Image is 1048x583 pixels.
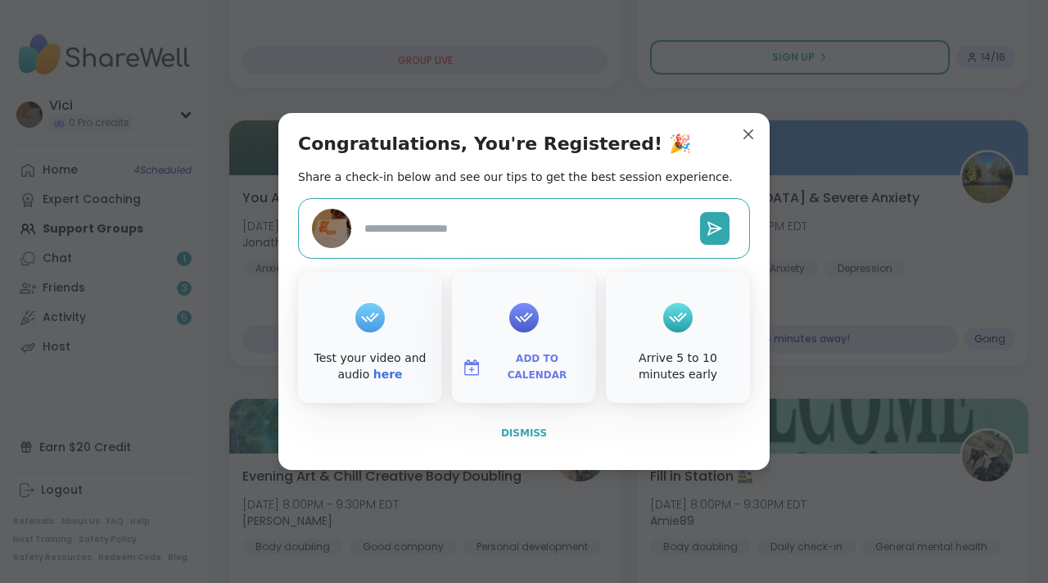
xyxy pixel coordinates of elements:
[488,351,586,383] span: Add to Calendar
[1020,7,1041,28] div: Close Step
[312,209,351,248] img: Vici
[609,350,747,382] div: Arrive 5 to 10 minutes early
[373,368,403,381] a: here
[298,416,750,450] button: Dismiss
[298,133,691,156] h1: Congratulations, You're Registered! 🎉
[455,350,593,385] button: Add to Calendar
[301,350,439,382] div: Test your video and audio
[298,169,733,185] h2: Share a check-in below and see our tips to get the best session experience.
[462,358,481,377] img: ShareWell Logomark
[501,427,547,439] span: Dismiss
